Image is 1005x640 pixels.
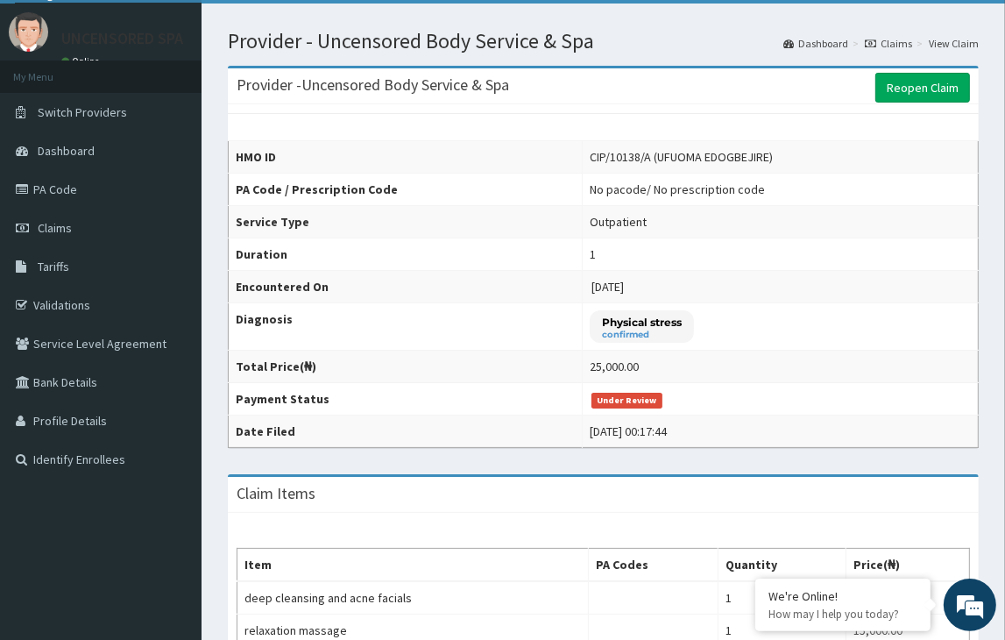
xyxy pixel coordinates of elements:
[875,73,970,103] a: Reopen Claim
[865,36,912,51] a: Claims
[9,12,48,52] img: User Image
[590,423,667,440] div: [DATE] 00:17:44
[38,220,72,236] span: Claims
[229,351,583,383] th: Total Price(₦)
[846,549,970,582] th: Price(₦)
[237,581,589,615] td: deep cleansing and acne facials
[768,607,917,622] p: How may I help you today?
[38,259,69,274] span: Tariffs
[237,77,509,93] h3: Provider - Uncensored Body Service & Spa
[783,36,848,51] a: Dashboard
[38,104,127,120] span: Switch Providers
[591,279,624,295] span: [DATE]
[229,174,583,206] th: PA Code / Prescription Code
[590,358,639,375] div: 25,000.00
[929,36,979,51] a: View Claim
[590,148,773,166] div: CIP/10138/A (UFUOMA EDOGBEJIRE)
[237,549,589,582] th: Item
[228,30,979,53] h1: Provider - Uncensored Body Service & Spa
[38,143,95,159] span: Dashboard
[602,315,682,330] p: Physical stress
[602,331,682,339] small: confirmed
[229,206,583,238] th: Service Type
[229,303,583,351] th: Diagnosis
[768,588,917,604] div: We're Online!
[229,271,583,303] th: Encountered On
[718,549,846,582] th: Quantity
[229,141,583,174] th: HMO ID
[590,245,596,263] div: 1
[590,181,765,198] div: No pacode / No prescription code
[237,486,315,501] h3: Claim Items
[229,238,583,271] th: Duration
[229,383,583,416] th: Payment Status
[591,393,662,409] span: Under Review
[590,213,647,231] div: Outpatient
[229,416,583,448] th: Date Filed
[61,31,183,46] p: UNCENSORED SPA
[61,55,103,68] a: Online
[718,581,846,615] td: 1
[588,549,718,582] th: PA Codes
